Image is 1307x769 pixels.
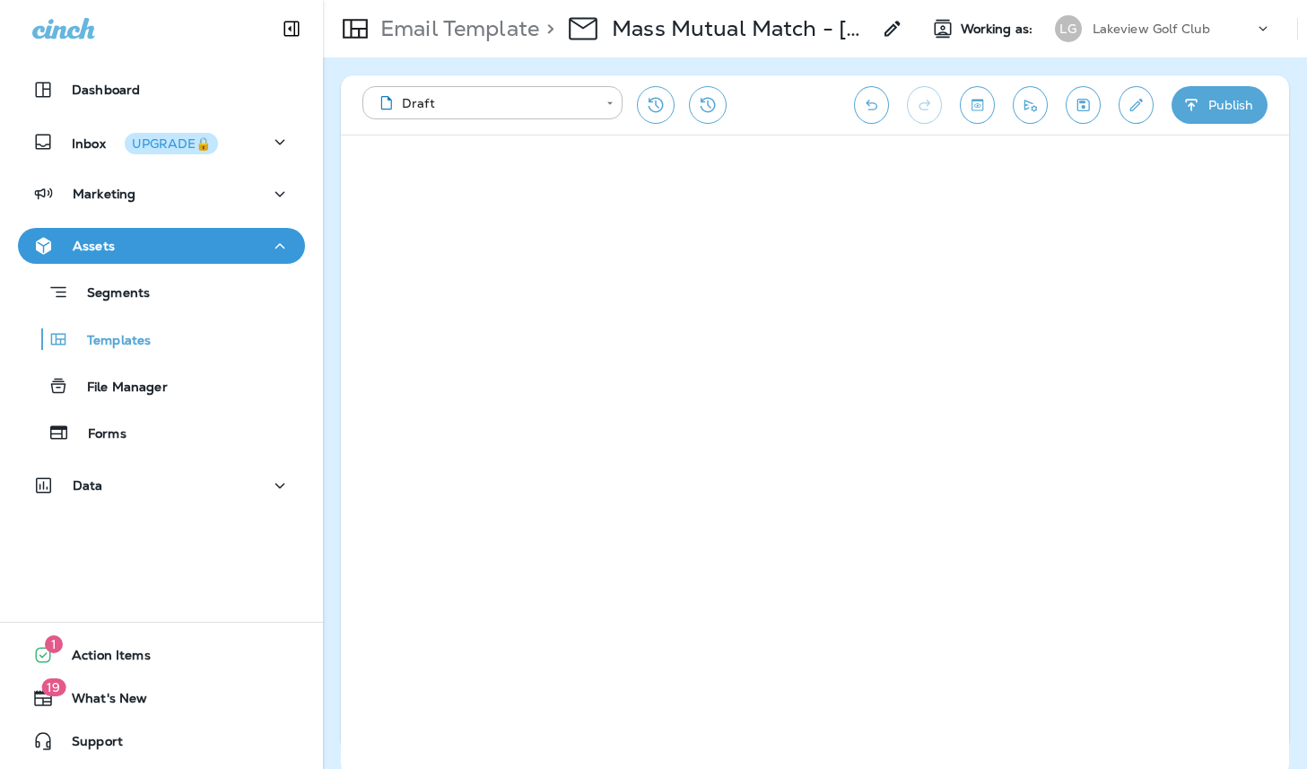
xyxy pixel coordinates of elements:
p: Assets [73,239,115,253]
button: Restore from previous version [637,86,675,124]
button: Forms [18,414,305,451]
button: 1Action Items [18,637,305,673]
button: Dashboard [18,72,305,108]
p: Mass Mutual Match - [DATE] [612,15,870,42]
p: File Manager [69,380,168,397]
button: Support [18,723,305,759]
span: Support [54,734,123,756]
p: Inbox [72,133,218,152]
p: Email Template [373,15,539,42]
button: View Changelog [689,86,727,124]
p: Data [73,478,103,493]
p: Lakeview Golf Club [1093,22,1211,36]
div: Draft [375,94,594,112]
span: 19 [41,678,65,696]
div: UPGRADE🔒 [132,137,211,150]
p: Forms [70,426,126,443]
button: Toggle preview [960,86,995,124]
span: Working as: [961,22,1037,37]
button: Data [18,468,305,503]
button: Segments [18,273,305,311]
button: Save [1066,86,1101,124]
button: Collapse Sidebar [266,11,317,47]
p: Marketing [73,187,135,201]
div: Mass Mutual Match - 9/26/2025 [612,15,870,42]
button: Assets [18,228,305,264]
p: Dashboard [72,83,140,97]
span: What's New [54,691,147,712]
button: Templates [18,320,305,358]
button: Publish [1172,86,1268,124]
p: Templates [69,333,151,350]
span: 1 [45,635,63,653]
span: Action Items [54,648,151,669]
p: > [539,15,554,42]
button: Undo [854,86,889,124]
button: Send test email [1013,86,1048,124]
button: InboxUPGRADE🔒 [18,124,305,160]
button: Edit details [1119,86,1154,124]
button: Marketing [18,176,305,212]
div: LG [1055,15,1082,42]
p: Segments [69,285,150,303]
button: UPGRADE🔒 [125,133,218,154]
button: 19What's New [18,680,305,716]
button: File Manager [18,367,305,405]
